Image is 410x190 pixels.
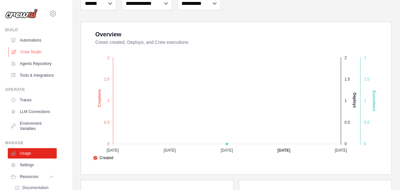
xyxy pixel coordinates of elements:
tspan: 1 [107,98,110,103]
tspan: 2 [107,56,110,60]
img: Logo [5,9,38,19]
tspan: 2 [364,56,366,60]
tspan: [DATE] [107,148,119,153]
tspan: 1.5 [364,77,369,82]
tspan: [DATE] [335,148,347,153]
button: Resources [8,171,57,182]
tspan: [DATE] [164,148,176,153]
tspan: 0.5 [104,120,110,125]
tspan: 1 [364,98,366,103]
tspan: 1.5 [345,77,350,82]
tspan: 0.5 [364,120,369,125]
tspan: 2 [345,56,347,60]
span: Resources [20,174,38,179]
tspan: 1.5 [104,77,110,82]
span: Created [93,155,113,161]
div: Operate [5,87,57,92]
a: LLM Connections [8,107,57,117]
tspan: [DATE] [221,148,233,153]
tspan: 1 [345,98,347,103]
text: Executions [372,91,376,111]
tspan: 0.5 [345,120,350,125]
a: Tools & Integrations [8,70,57,81]
div: Overview [95,30,121,39]
tspan: 0 [107,142,110,146]
a: Settings [8,160,57,170]
text: Deploys [352,93,357,108]
div: Build [5,27,57,32]
div: Manage [5,140,57,146]
a: Automations [8,35,57,45]
tspan: [DATE] [277,148,290,153]
dt: Crews created, Deploys, and Crew executions [95,39,383,45]
a: Usage [8,148,57,158]
a: Environment Variables [8,118,57,134]
text: Creations [97,89,102,107]
a: Traces [8,95,57,105]
tspan: 0 [364,142,366,146]
a: Agents Repository [8,58,57,69]
a: Crew Studio [8,47,57,57]
tspan: 0 [345,142,347,146]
